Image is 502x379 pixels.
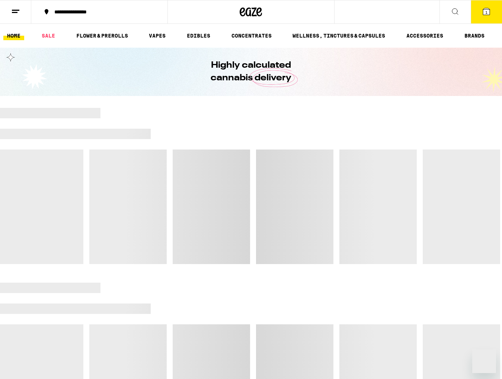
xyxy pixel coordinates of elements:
button: 1 [471,0,502,23]
a: HOME [3,31,24,40]
a: VAPES [145,31,169,40]
a: ACCESSORIES [403,31,447,40]
a: CONCENTRATES [228,31,275,40]
h1: Highly calculated cannabis delivery [190,59,313,84]
span: 1 [485,10,487,15]
a: WELLNESS, TINCTURES & CAPSULES [289,31,389,40]
a: BRANDS [461,31,488,40]
a: SALE [38,31,59,40]
a: EDIBLES [183,31,214,40]
a: FLOWER & PREROLLS [73,31,132,40]
iframe: Button to launch messaging window [472,349,496,373]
